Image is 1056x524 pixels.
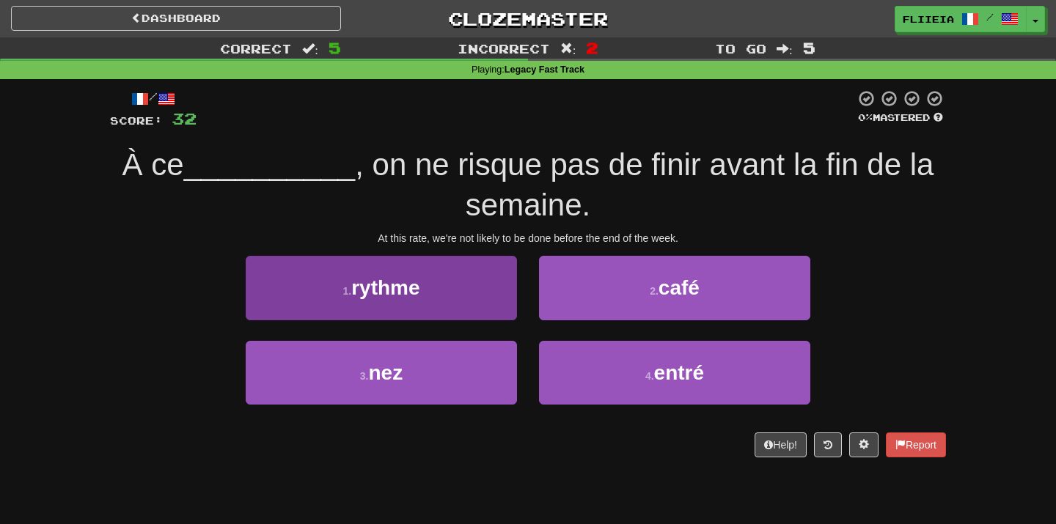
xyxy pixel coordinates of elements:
div: Mastered [855,111,946,125]
span: To go [715,41,766,56]
span: __________ [184,147,356,182]
button: Report [886,432,946,457]
span: Correct [220,41,292,56]
a: Dashboard [11,6,341,31]
div: / [110,89,197,108]
span: : [302,43,318,55]
span: À ce [122,147,184,182]
span: rythme [351,276,419,299]
button: 2.café [539,256,810,320]
span: nez [369,361,403,384]
span: entré [654,361,704,384]
small: 3 . [360,370,369,382]
small: 1 . [342,285,351,297]
span: : [560,43,576,55]
a: Clozemaster [363,6,693,32]
button: 1.rythme [246,256,517,320]
small: 4 . [645,370,654,382]
span: 0 % [858,111,873,123]
span: fliieia [903,12,954,26]
a: fliieia / [895,6,1027,32]
span: 32 [172,109,197,128]
div: At this rate, we're not likely to be done before the end of the week. [110,231,946,246]
span: 2 [586,39,598,56]
span: Incorrect [458,41,550,56]
button: Round history (alt+y) [814,432,842,457]
span: / [986,12,994,22]
button: 3.nez [246,341,517,405]
span: Score: [110,114,163,127]
span: 5 [329,39,341,56]
span: 5 [803,39,815,56]
strong: Legacy Fast Track [505,64,584,75]
button: 4.entré [539,341,810,405]
span: café [659,276,700,299]
span: : [777,43,793,55]
small: 2 . [650,285,659,297]
span: , on ne risque pas de finir avant la fin de la semaine. [355,147,934,222]
button: Help! [755,432,807,457]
